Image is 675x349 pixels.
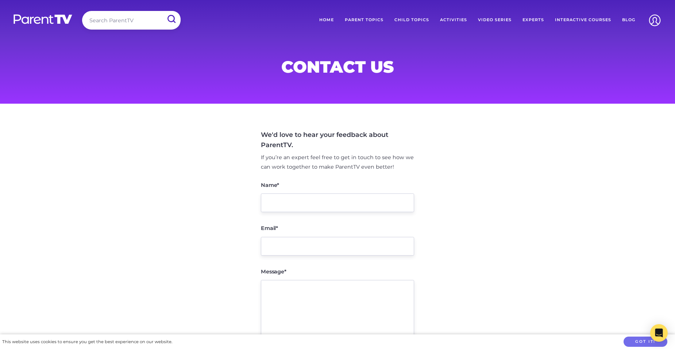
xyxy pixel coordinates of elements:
a: Video Series [472,11,517,29]
h4: We'd love to hear your feedback about ParentTV. [261,130,414,150]
input: Submit [162,11,181,27]
input: Search ParentTV [82,11,181,30]
img: parenttv-logo-white.4c85aaf.svg [13,14,73,24]
a: Activities [435,11,472,29]
a: Parent Topics [339,11,389,29]
label: Name* [261,183,279,188]
a: Blog [617,11,641,29]
label: Message* [261,269,286,274]
a: Child Topics [389,11,435,29]
button: Got it! [624,337,667,347]
p: If you’re an expert feel free to get in touch to see how we can work together to make ParentTV ev... [261,153,414,172]
img: Account [645,11,664,30]
div: Open Intercom Messenger [650,324,668,342]
a: Interactive Courses [549,11,617,29]
a: Home [314,11,339,29]
h1: Contact Us [162,60,513,74]
div: This website uses cookies to ensure you get the best experience on our website. [2,338,172,346]
a: Experts [517,11,549,29]
label: Email* [261,226,278,231]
